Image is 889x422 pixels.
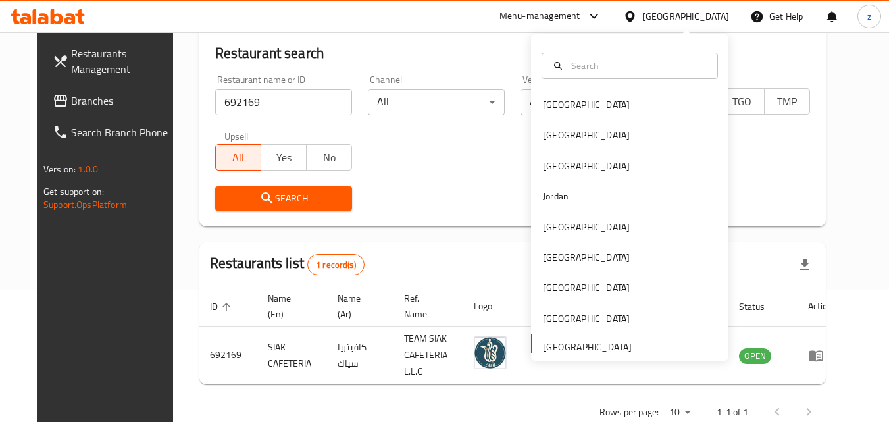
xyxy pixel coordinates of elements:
[543,311,630,326] div: [GEOGRAPHIC_DATA]
[739,299,782,315] span: Status
[543,159,630,173] div: [GEOGRAPHIC_DATA]
[770,92,805,111] span: TMP
[268,290,311,322] span: Name (En)
[789,249,821,280] div: Export file
[42,117,186,148] a: Search Branch Phone
[215,186,352,211] button: Search
[642,9,729,24] div: [GEOGRAPHIC_DATA]
[210,253,365,275] h2: Restaurants list
[308,259,364,271] span: 1 record(s)
[739,348,771,363] span: OPEN
[543,250,630,265] div: [GEOGRAPHIC_DATA]
[808,348,832,363] div: Menu
[798,286,843,327] th: Action
[543,128,630,142] div: [GEOGRAPHIC_DATA]
[327,327,394,384] td: كافيتريا سياك
[543,97,630,112] div: [GEOGRAPHIC_DATA]
[312,148,347,167] span: No
[306,144,352,171] button: No
[724,92,759,111] span: TGO
[78,161,98,178] span: 1.0.0
[463,286,522,327] th: Logo
[599,404,659,421] p: Rows per page:
[566,59,709,73] input: Search
[867,9,871,24] span: z
[224,131,249,140] label: Upsell
[717,404,748,421] p: 1-1 of 1
[71,124,175,140] span: Search Branch Phone
[221,148,256,167] span: All
[739,348,771,364] div: OPEN
[307,254,365,275] div: Total records count
[199,286,843,384] table: enhanced table
[404,290,447,322] span: Ref. Name
[267,148,301,167] span: Yes
[338,290,378,322] span: Name (Ar)
[215,43,810,63] h2: Restaurant search
[261,144,307,171] button: Yes
[215,89,352,115] input: Search for restaurant name or ID..
[210,299,235,315] span: ID
[521,89,657,115] div: All
[43,161,76,178] span: Version:
[522,327,569,384] td: 1
[42,38,186,85] a: Restaurants Management
[71,93,175,109] span: Branches
[43,183,104,200] span: Get support on:
[543,220,630,234] div: [GEOGRAPHIC_DATA]
[257,327,327,384] td: SIAK CAFETERIA
[394,327,463,384] td: TEAM SIAK CAFETERIA L.L.C
[543,280,630,295] div: [GEOGRAPHIC_DATA]
[522,286,569,327] th: Branches
[543,189,569,203] div: Jordan
[764,88,810,115] button: TMP
[215,144,261,171] button: All
[719,88,765,115] button: TGO
[474,336,507,369] img: SIAK CAFETERIA
[42,85,186,117] a: Branches
[43,196,127,213] a: Support.OpsPlatform
[226,190,342,207] span: Search
[71,45,175,77] span: Restaurants Management
[368,89,505,115] div: All
[499,9,580,24] div: Menu-management
[199,327,257,384] td: 692169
